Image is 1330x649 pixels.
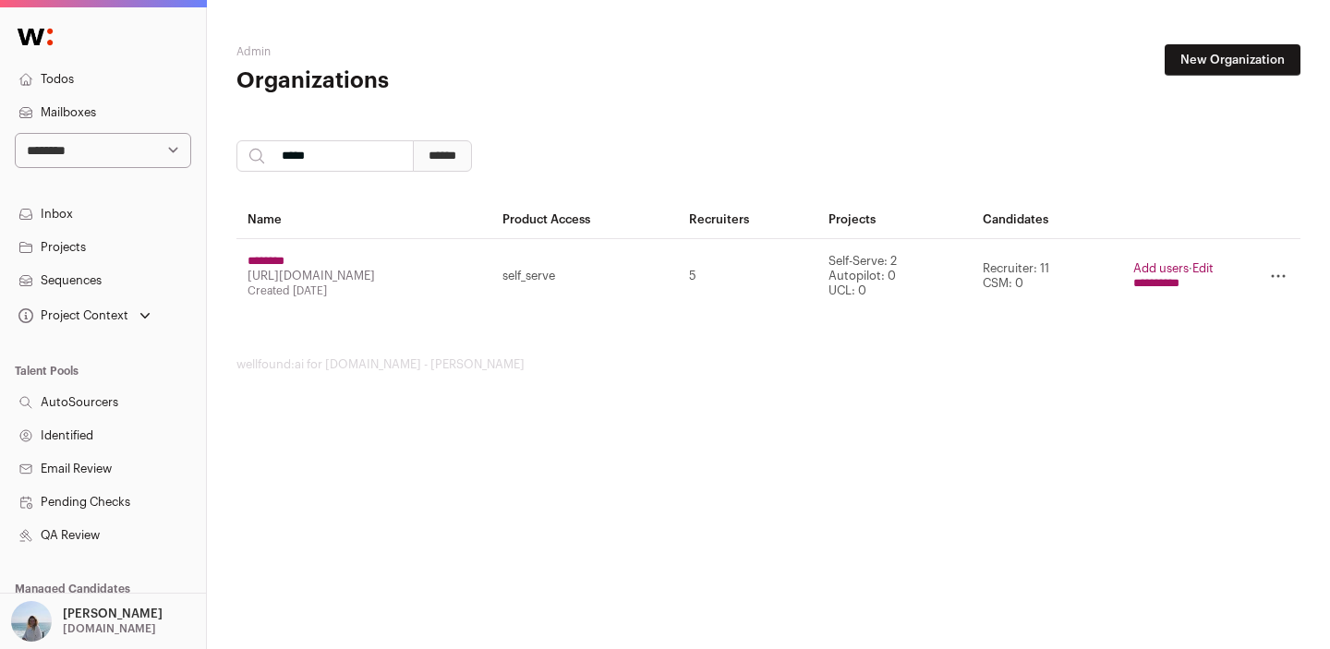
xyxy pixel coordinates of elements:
[1122,239,1225,314] td: ·
[817,239,972,314] td: Self-Serve: 2 Autopilot: 0 UCL: 0
[817,201,972,239] th: Projects
[1133,262,1189,274] a: Add users
[11,601,52,642] img: 11561648-medium_jpg
[678,201,817,239] th: Recruiters
[248,270,375,282] a: [URL][DOMAIN_NAME]
[63,607,163,621] p: [PERSON_NAME]
[7,18,63,55] img: Wellfound
[248,283,480,298] div: Created [DATE]
[491,201,678,239] th: Product Access
[972,201,1122,239] th: Candidates
[491,239,678,314] td: self_serve
[63,621,156,636] p: [DOMAIN_NAME]
[236,66,591,96] h1: Organizations
[15,303,154,329] button: Open dropdown
[972,239,1122,314] td: Recruiter: 11 CSM: 0
[236,357,1300,372] footer: wellfound:ai for [DOMAIN_NAME] - [PERSON_NAME]
[15,308,128,323] div: Project Context
[678,239,817,314] td: 5
[236,46,271,57] a: Admin
[236,201,491,239] th: Name
[1165,44,1300,76] a: New Organization
[1192,262,1214,274] a: Edit
[7,601,166,642] button: Open dropdown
